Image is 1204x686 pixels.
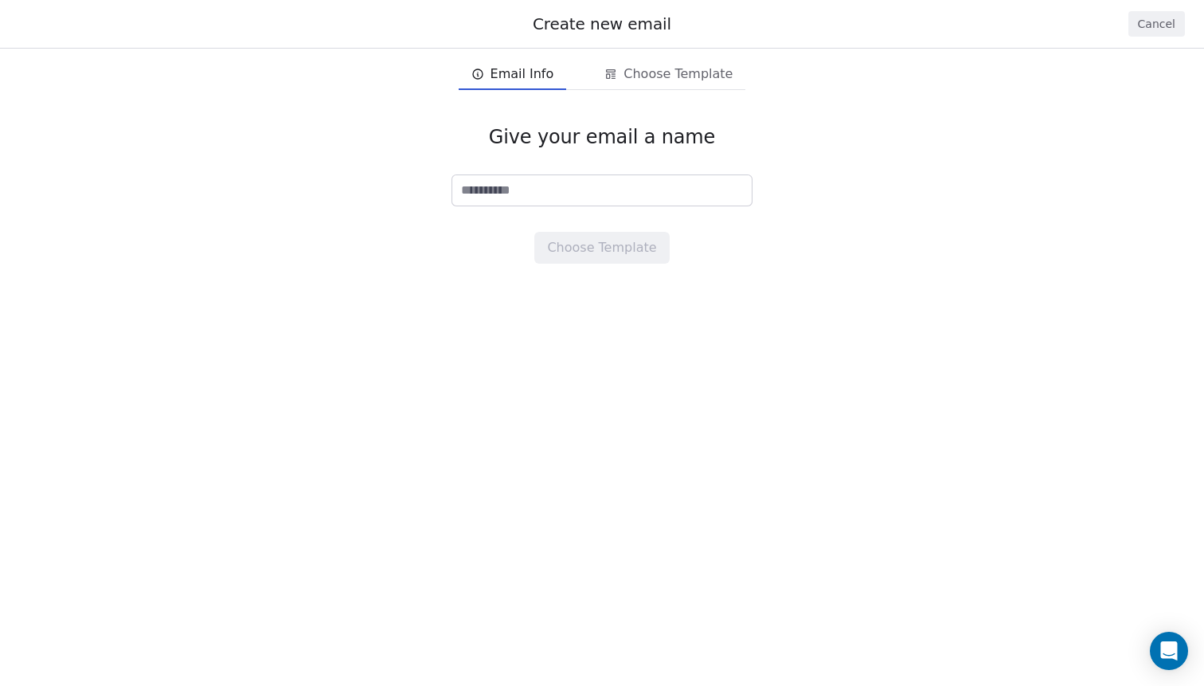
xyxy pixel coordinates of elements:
[19,13,1185,35] div: Create new email
[1150,632,1188,670] div: Open Intercom Messenger
[623,65,733,84] span: Choose Template
[1128,11,1185,37] button: Cancel
[459,58,746,90] div: email creation steps
[534,232,669,264] button: Choose Template
[489,125,715,149] span: Give your email a name
[491,65,554,84] span: Email Info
